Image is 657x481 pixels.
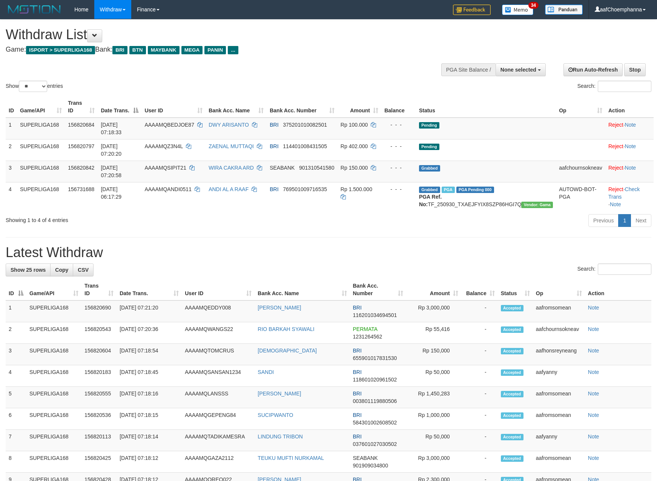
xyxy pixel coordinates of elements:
span: Copy 901909034800 to clipboard [353,463,388,469]
th: Bank Acc. Number: activate to sort column ascending [267,96,338,118]
span: Marked by aafromsomean [442,187,455,193]
span: 34 [528,2,539,9]
th: User ID: activate to sort column ascending [141,96,206,118]
td: SUPERLIGA168 [17,118,65,139]
span: AAAAMQANDI0511 [144,186,192,192]
span: Accepted [501,326,523,333]
td: 156820536 [81,408,117,430]
td: TF_250930_TXAEJFYIX8SZP86HGI7Q [416,182,556,211]
th: Action [605,96,654,118]
a: Next [631,214,651,227]
td: AAAAMQWANGS22 [182,322,255,344]
b: PGA Ref. No: [419,194,442,207]
td: Rp 1,450,283 [406,387,461,408]
div: - - - [384,142,413,150]
span: CSV [78,267,89,273]
td: Rp 50,000 [406,365,461,387]
a: SANDI [258,369,274,375]
th: Status: activate to sort column ascending [498,279,533,300]
td: · [605,118,654,139]
input: Search: [598,81,651,92]
span: Copy 003801119880506 to clipboard [353,398,397,404]
a: Note [610,201,621,207]
a: Note [588,434,599,440]
span: Pending [419,144,439,150]
th: Op: activate to sort column ascending [533,279,585,300]
span: BRI [353,412,362,418]
span: BRI [112,46,127,54]
td: SUPERLIGA168 [26,387,81,408]
td: aafyanny [533,430,585,451]
td: SUPERLIGA168 [26,365,81,387]
div: - - - [384,121,413,129]
a: Previous [588,214,619,227]
a: LINDUNG TRIBON [258,434,303,440]
span: Grabbed [419,165,440,172]
a: [PERSON_NAME] [258,305,301,311]
td: 8 [6,451,26,473]
td: aafromsomean [533,300,585,322]
span: BTN [129,46,146,54]
td: AAAAMQGEPENG84 [182,408,255,430]
span: PERMATA [353,326,378,332]
div: Showing 1 to 4 of 4 entries [6,213,268,224]
span: BRI [270,186,278,192]
a: 1 [618,214,631,227]
td: SUPERLIGA168 [26,451,81,473]
a: Note [588,326,599,332]
a: Copy [50,263,73,276]
td: [DATE] 07:18:15 [117,408,182,430]
td: Rp 1,000,000 [406,408,461,430]
div: - - - [384,185,413,193]
td: AUTOWD-BOT-PGA [556,182,605,211]
td: SUPERLIGA168 [26,322,81,344]
td: - [461,430,498,451]
td: - [461,451,498,473]
th: Trans ID: activate to sort column ascending [81,279,117,300]
th: Date Trans.: activate to sort column descending [98,96,141,118]
span: PGA Pending [456,187,494,193]
span: Accepted [501,455,523,462]
a: Note [588,391,599,397]
span: ... [228,46,238,54]
a: CSV [73,263,94,276]
td: - [461,344,498,365]
a: Reject [608,143,623,149]
td: 156820543 [81,322,117,344]
td: - [461,365,498,387]
span: 156731688 [68,186,94,192]
a: Reject [608,122,623,128]
td: - [461,387,498,408]
span: AAAAMQZ3N4L [144,143,183,149]
td: AAAAMQTADIKAMESRA [182,430,255,451]
th: ID [6,96,17,118]
td: SUPERLIGA168 [17,139,65,161]
span: Copy 769501009716535 to clipboard [283,186,327,192]
span: Rp 100.000 [341,122,368,128]
a: WIRA CAKRA ARD [209,165,254,171]
a: Stop [624,63,646,76]
span: BRI [270,122,278,128]
td: AAAAMQEDDY008 [182,300,255,322]
td: 156820690 [81,300,117,322]
a: Note [588,305,599,311]
td: aafromsomean [533,387,585,408]
th: Date Trans.: activate to sort column ascending [117,279,182,300]
th: Game/API: activate to sort column ascending [17,96,65,118]
td: aafchournsokneav [556,161,605,182]
h1: Withdraw List [6,27,430,42]
th: Bank Acc. Name: activate to sort column ascending [255,279,350,300]
label: Search: [577,263,651,275]
a: Note [588,348,599,354]
span: Copy 116201034694501 to clipboard [353,312,397,318]
span: Pending [419,122,439,129]
td: 3 [6,344,26,365]
span: Grabbed [419,187,440,193]
span: BRI [353,369,362,375]
td: · · [605,182,654,211]
span: Vendor URL: https://trx31.1velocity.biz [521,202,553,208]
th: Status [416,96,556,118]
th: Amount: activate to sort column ascending [338,96,381,118]
td: Rp 3,000,000 [406,451,461,473]
span: Copy 1231264562 to clipboard [353,334,382,340]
